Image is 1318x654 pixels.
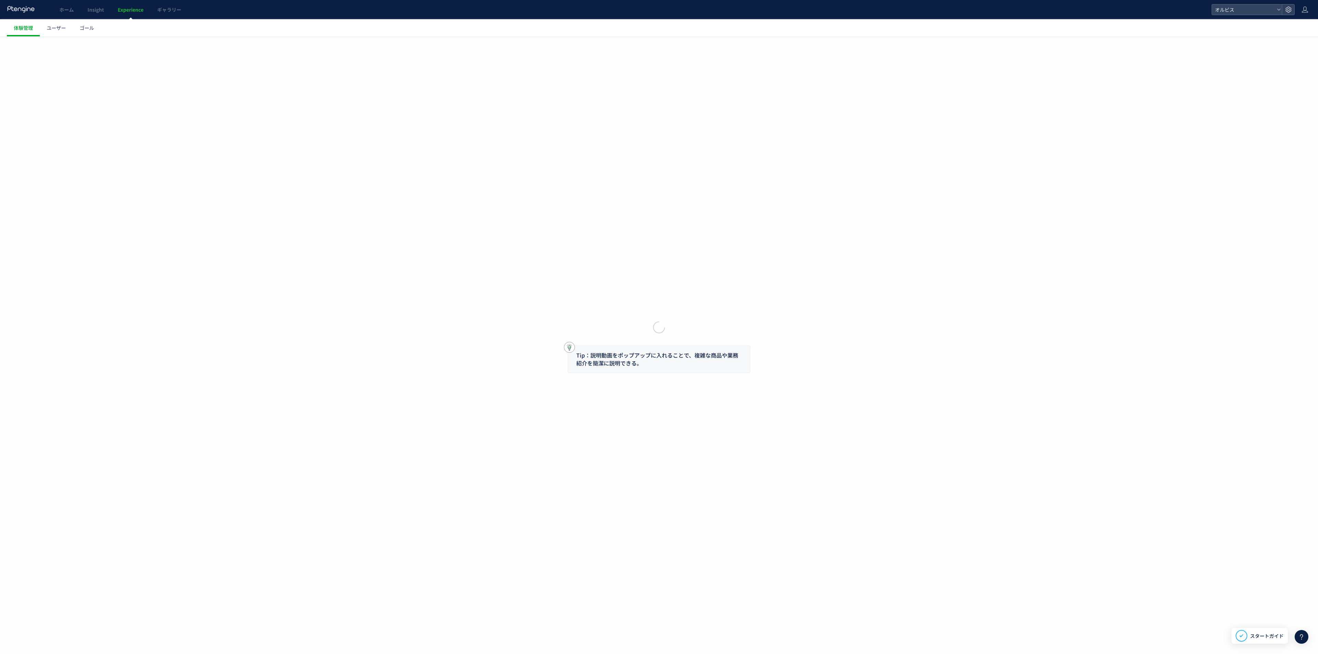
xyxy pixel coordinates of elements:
[47,24,66,31] span: ユーザー
[1250,632,1284,640] span: スタートガイド
[88,6,104,13] span: Insight
[14,24,33,31] span: 体験管理
[59,6,74,13] span: ホーム
[118,6,143,13] span: Experience
[157,6,181,13] span: ギャラリー
[1213,4,1274,15] span: オルビス
[576,351,738,367] span: Tip：説明動画をポップアップに入れることで、複雑な商品や業務紹介を簡潔に説明できる。
[80,24,94,31] span: ゴール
